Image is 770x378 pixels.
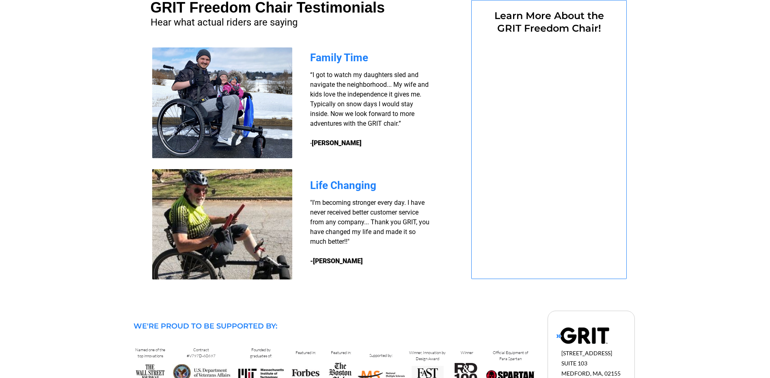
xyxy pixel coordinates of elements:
[135,347,165,359] span: Named one of the top innovations
[494,10,604,34] span: Learn More About the GRIT Freedom Chair!
[310,71,429,147] span: “I got to watch my daughters sled and navigate the neighborhood... My wife and kids love the inde...
[250,347,272,359] span: Founded by graduates of:
[134,322,277,331] span: WE'RE PROUD TO BE SUPPORTED BY:
[310,257,363,265] strong: -[PERSON_NAME]
[561,350,612,357] span: [STREET_ADDRESS]
[561,360,587,367] span: SUITE 103
[409,350,446,361] span: Winner, Innovation by Design Award
[561,370,621,377] span: MEDFORD, MA, 02155
[493,350,528,361] span: Official Equipment of Para Spartan
[461,350,473,355] span: Winner
[310,179,376,191] span: Life Changing
[187,347,216,359] span: Contract #V797D-60697
[310,52,368,64] span: Family Time
[295,350,316,355] span: Featured in:
[331,350,351,355] span: Featured in:
[369,353,393,358] span: Supported by:
[310,199,429,245] span: "I'm becoming stronger every day. I have never received better customer service from any company....
[312,139,362,147] strong: [PERSON_NAME]
[151,17,298,28] span: Hear what actual riders are saying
